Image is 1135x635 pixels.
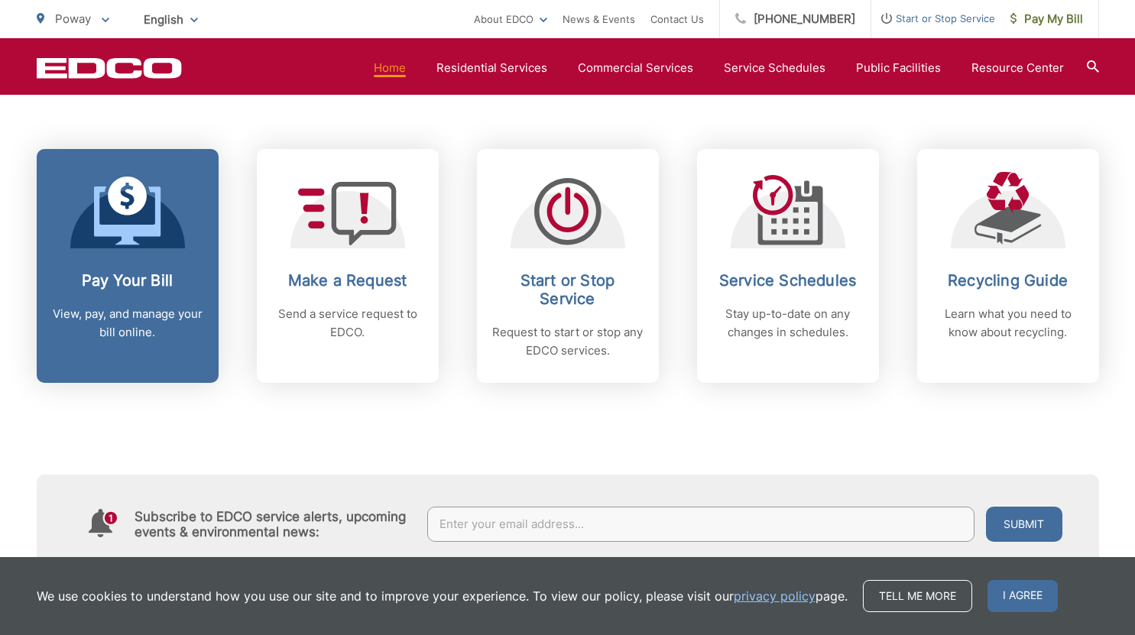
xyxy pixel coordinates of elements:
[37,587,848,605] p: We use cookies to understand how you use our site and to improve your experience. To view our pol...
[272,305,423,342] p: Send a service request to EDCO.
[917,149,1099,383] a: Recycling Guide Learn what you need to know about recycling.
[474,10,547,28] a: About EDCO
[1010,10,1083,28] span: Pay My Bill
[650,10,704,28] a: Contact Us
[578,59,693,77] a: Commercial Services
[734,587,816,605] a: privacy policy
[492,271,644,308] h2: Start or Stop Service
[52,305,203,342] p: View, pay, and manage your bill online.
[697,149,879,383] a: Service Schedules Stay up-to-date on any changes in schedules.
[37,57,182,79] a: EDCD logo. Return to the homepage.
[492,323,644,360] p: Request to start or stop any EDCO services.
[971,59,1064,77] a: Resource Center
[986,507,1062,542] button: Submit
[712,305,864,342] p: Stay up-to-date on any changes in schedules.
[37,149,219,383] a: Pay Your Bill View, pay, and manage your bill online.
[257,149,439,383] a: Make a Request Send a service request to EDCO.
[932,271,1084,290] h2: Recycling Guide
[987,580,1058,612] span: I agree
[712,271,864,290] h2: Service Schedules
[374,59,406,77] a: Home
[427,507,974,542] input: Enter your email address...
[55,11,91,26] span: Poway
[52,271,203,290] h2: Pay Your Bill
[436,59,547,77] a: Residential Services
[132,6,209,33] span: English
[724,59,825,77] a: Service Schedules
[932,305,1084,342] p: Learn what you need to know about recycling.
[135,509,413,539] h4: Subscribe to EDCO service alerts, upcoming events & environmental news:
[856,59,941,77] a: Public Facilities
[563,10,635,28] a: News & Events
[863,580,972,612] a: Tell me more
[272,271,423,290] h2: Make a Request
